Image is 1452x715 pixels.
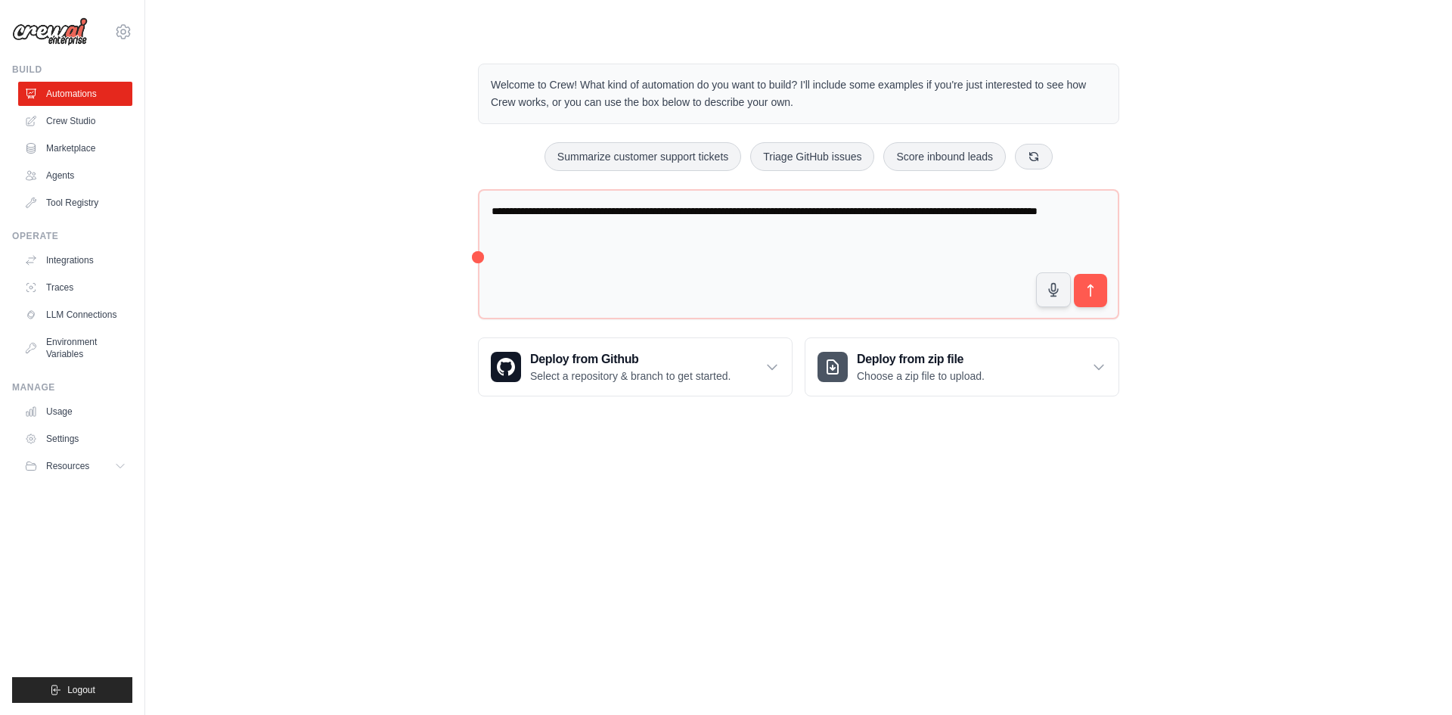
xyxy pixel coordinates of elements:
[18,427,132,451] a: Settings
[857,368,985,384] p: Choose a zip file to upload.
[1174,580,1205,591] span: Step 1
[12,230,132,242] div: Operate
[750,142,874,171] button: Triage GitHub issues
[18,136,132,160] a: Marketplace
[46,460,89,472] span: Resources
[1163,596,1398,617] h3: Create an automation
[1163,623,1398,672] p: Describe the automation you want to build, select an example option, or use the microphone to spe...
[18,330,132,366] a: Environment Variables
[18,191,132,215] a: Tool Registry
[18,399,132,424] a: Usage
[67,684,95,696] span: Logout
[18,109,132,133] a: Crew Studio
[12,17,88,46] img: Logo
[18,303,132,327] a: LLM Connections
[18,454,132,478] button: Resources
[530,368,731,384] p: Select a repository & branch to get started.
[491,76,1106,111] p: Welcome to Crew! What kind of automation do you want to build? I'll include some examples if you'...
[1406,577,1417,588] button: Close walkthrough
[12,381,132,393] div: Manage
[12,677,132,703] button: Logout
[530,350,731,368] h3: Deploy from Github
[18,82,132,106] a: Automations
[18,163,132,188] a: Agents
[883,142,1006,171] button: Score inbound leads
[12,64,132,76] div: Build
[18,248,132,272] a: Integrations
[18,275,132,300] a: Traces
[857,350,985,368] h3: Deploy from zip file
[544,142,741,171] button: Summarize customer support tickets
